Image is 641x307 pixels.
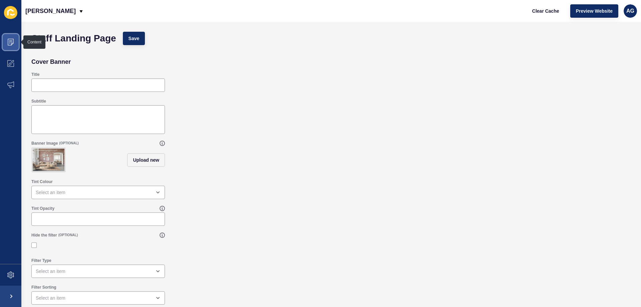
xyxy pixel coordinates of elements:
button: Clear Cache [526,4,565,18]
div: open menu [31,291,165,305]
label: Filter Type [31,258,51,263]
button: Upload new [127,153,165,167]
span: (OPTIONAL) [58,233,78,238]
label: Title [31,72,39,77]
div: Content [27,39,41,45]
button: Save [123,32,145,45]
h2: Cover Banner [31,58,71,65]
label: Subtitle [31,99,46,104]
span: Save [129,35,140,42]
img: 76f1fe5a65acbd5a05ff944a970fb49e.jpg [33,149,64,171]
label: Filter Sorting [31,285,56,290]
p: [PERSON_NAME] [25,3,76,19]
span: AG [626,8,634,14]
h1: Staff Landing Page [31,35,116,42]
label: Tint Colour [31,179,53,184]
button: Preview Website [570,4,618,18]
span: (OPTIONAL) [59,141,78,146]
div: open menu [31,186,165,199]
div: open menu [31,265,165,278]
label: Hide the filter [31,233,57,238]
label: Tint Opacity [31,206,54,211]
label: Banner Image [31,141,58,146]
span: Preview Website [576,8,613,14]
span: Upload new [133,157,159,163]
span: Clear Cache [532,8,559,14]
